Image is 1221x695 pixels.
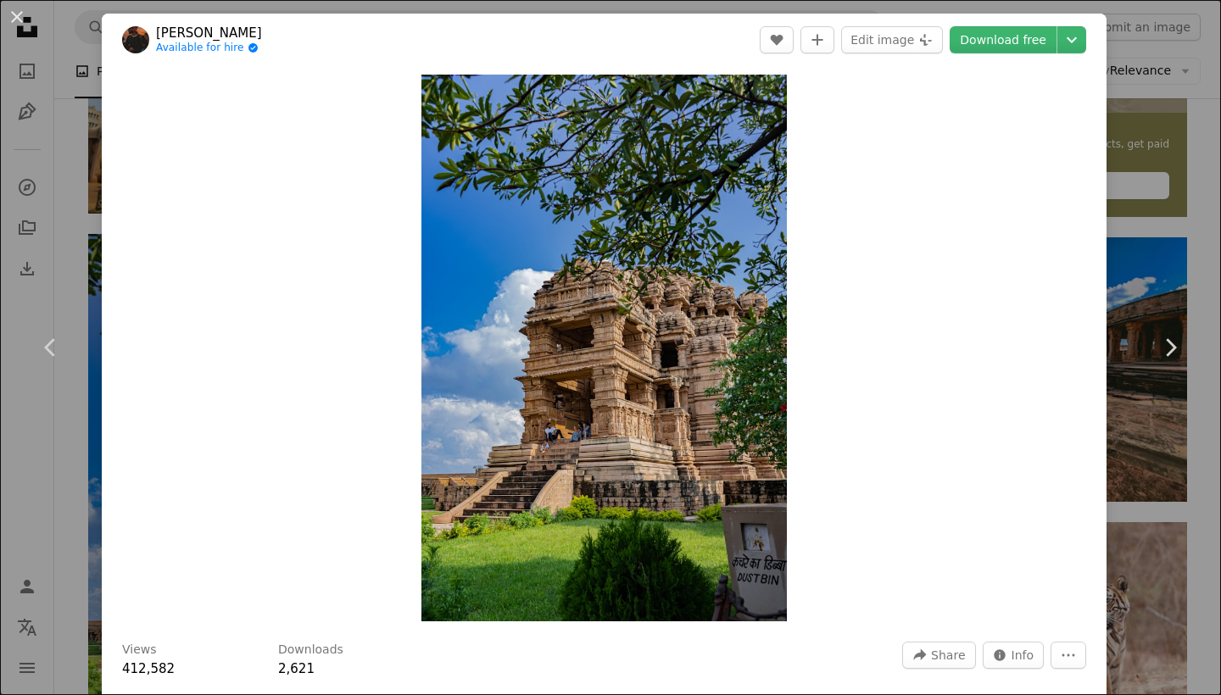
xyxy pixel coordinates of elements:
img: Go to yash kiran's profile [122,26,149,53]
span: Share [931,642,965,668]
button: Share this image [902,642,975,669]
span: Info [1012,642,1034,668]
button: Add to Collection [800,26,834,53]
span: 412,582 [122,661,175,676]
button: Choose download size [1057,26,1086,53]
button: Zoom in on this image [421,75,786,621]
a: Available for hire [156,42,262,55]
button: More Actions [1051,642,1086,669]
a: Download free [950,26,1057,53]
button: Like [760,26,794,53]
span: 2,621 [278,661,315,676]
h3: Downloads [278,642,343,659]
img: brown concrete building under blue sky during daytime [421,75,786,621]
button: Edit image [841,26,943,53]
h3: Views [122,642,157,659]
a: Next [1119,266,1221,429]
a: [PERSON_NAME] [156,25,262,42]
button: Stats about this image [983,642,1045,669]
